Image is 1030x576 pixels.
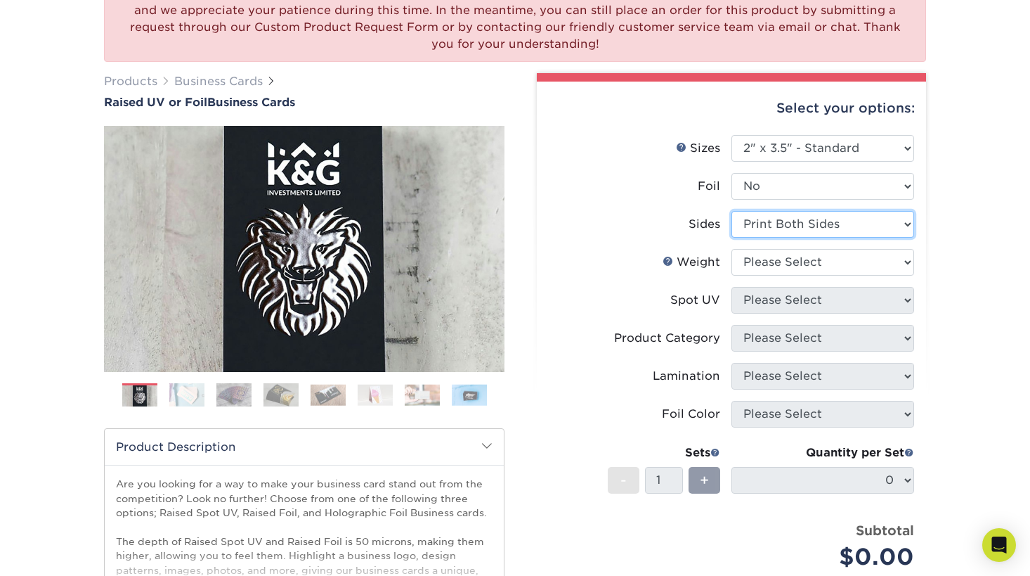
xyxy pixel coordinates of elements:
div: Weight [663,254,720,271]
img: Business Cards 07 [405,384,440,406]
span: Raised UV or Foil [104,96,207,109]
div: Foil Color [662,406,720,423]
img: Business Cards 01 [122,378,157,414]
img: Business Cards 03 [216,383,252,407]
div: Spot UV [670,292,720,309]
h1: Business Cards [104,96,504,109]
span: + [700,470,709,491]
h2: Product Description [105,429,504,465]
div: Foil [698,178,720,195]
img: Raised UV or Foil 01 [104,49,504,449]
div: Sizes [676,140,720,157]
img: Business Cards 08 [452,384,487,406]
div: $0.00 [742,540,914,574]
span: - [620,470,627,491]
img: Business Cards 05 [311,384,346,406]
div: Sides [689,216,720,233]
div: Open Intercom Messenger [982,528,1016,562]
iframe: Google Customer Reviews [4,533,119,571]
div: Select your options: [548,82,915,135]
div: Product Category [614,330,720,347]
div: Quantity per Set [731,444,914,461]
a: Raised UV or FoilBusiness Cards [104,96,504,109]
img: Business Cards 02 [169,383,204,407]
div: Sets [608,444,720,461]
a: Business Cards [174,75,263,88]
div: Lamination [653,368,720,385]
a: Products [104,75,157,88]
img: Business Cards 06 [358,384,393,406]
img: Business Cards 04 [263,383,299,407]
strong: Subtotal [856,523,914,538]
